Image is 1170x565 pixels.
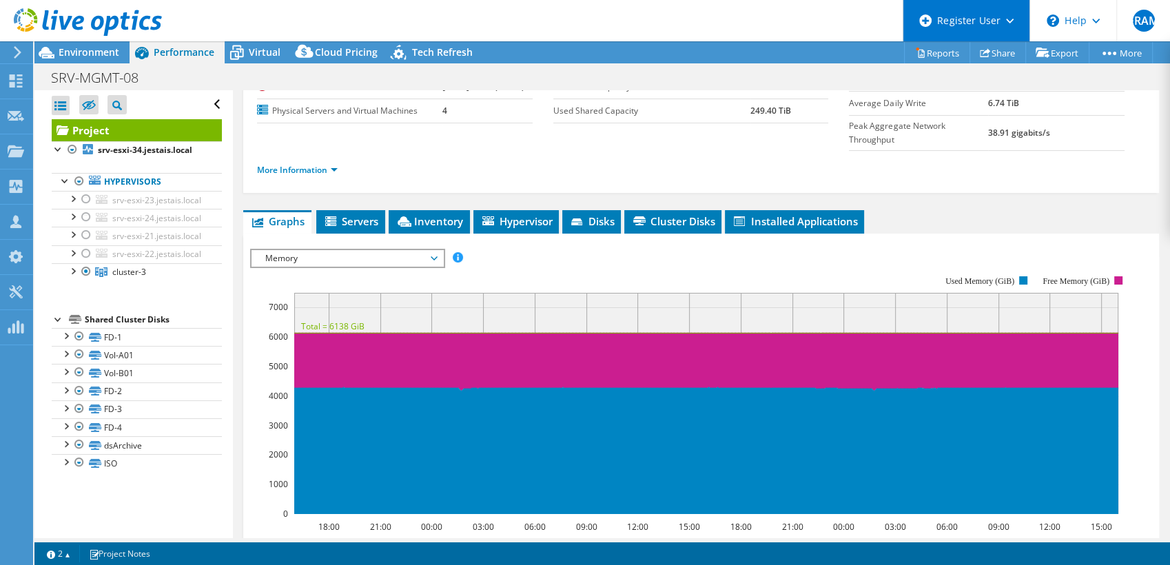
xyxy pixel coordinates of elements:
a: Project [52,119,222,141]
svg: \n [1047,14,1059,27]
text: 18:00 [730,521,752,533]
text: 0 [283,508,288,520]
text: 5000 [269,360,288,372]
span: Environment [59,45,119,59]
a: Export [1025,42,1089,63]
a: Project Notes [79,545,160,562]
b: 4.00 GiB [750,81,783,92]
text: 15:00 [679,521,700,533]
span: Cluster Disks [631,214,715,228]
label: Physical Servers and Virtual Machines [257,104,442,118]
b: 4 [442,105,447,116]
text: 18:00 [318,521,340,533]
text: 4000 [269,390,288,402]
a: srv-esxi-34.jestais.local [52,141,222,159]
text: 7000 [269,301,288,313]
span: Cloud Pricing [315,45,378,59]
a: Share [969,42,1026,63]
text: 09:00 [988,521,1009,533]
span: srv-esxi-21.jestais.local [112,230,201,242]
span: srv-esxi-24.jestais.local [112,212,201,224]
span: cluster-3 [112,266,146,278]
a: FD-3 [52,400,222,418]
text: 00:00 [833,521,854,533]
b: 6.74 TiB [988,97,1019,109]
span: Tech Refresh [412,45,473,59]
span: Performance [154,45,214,59]
span: Inventory [396,214,463,228]
text: 06:00 [936,521,958,533]
text: 21:00 [782,521,803,533]
a: FD-4 [52,418,222,436]
h1: SRV-MGMT-08 [45,70,160,85]
text: 09:00 [576,521,597,533]
span: Disks [569,214,614,228]
text: 1000 [269,478,288,490]
text: 03:00 [473,521,494,533]
a: srv-esxi-21.jestais.local [52,227,222,245]
text: Used Memory (GiB) [945,276,1014,286]
text: 12:00 [627,521,648,533]
a: FD-1 [52,328,222,346]
a: Hypervisors [52,173,222,191]
span: Hypervisor [480,214,552,228]
a: Vol-B01 [52,364,222,382]
span: srv-esxi-22.jestais.local [112,248,201,260]
text: Total = 6138 GiB [301,320,365,332]
text: 03:00 [885,521,906,533]
label: Used Shared Capacity [553,104,750,118]
b: [DATE] 16:00 (-04:00) [442,81,524,92]
a: ISO [52,454,222,472]
text: 2000 [269,449,288,460]
a: cluster-3 [52,263,222,281]
a: srv-esxi-23.jestais.local [52,191,222,209]
a: srv-esxi-22.jestais.local [52,245,222,263]
text: 06:00 [524,521,546,533]
a: More Information [257,164,338,176]
span: Virtual [249,45,280,59]
span: Graphs [250,214,305,228]
text: 12:00 [1039,521,1060,533]
span: Installed Applications [732,214,857,228]
text: 21:00 [370,521,391,533]
b: 38.91 gigabits/s [988,127,1050,138]
b: srv-esxi-34.jestais.local [98,144,192,156]
b: 249.40 TiB [750,105,791,116]
text: 6000 [269,331,288,342]
div: Shared Cluster Disks [85,311,222,328]
a: Reports [904,42,970,63]
label: Average Daily Write [849,96,988,110]
span: srv-esxi-23.jestais.local [112,194,201,206]
a: FD-2 [52,382,222,400]
text: 3000 [269,420,288,431]
a: 2 [37,545,80,562]
span: Memory [258,250,435,267]
text: 15:00 [1091,521,1112,533]
a: dsArchive [52,436,222,454]
a: More [1089,42,1153,63]
text: Free Memory (GiB) [1043,276,1110,286]
text: 00:00 [421,521,442,533]
label: Peak Aggregate Network Throughput [849,119,988,147]
a: Vol-A01 [52,346,222,364]
span: ERAM [1133,10,1155,32]
span: Servers [323,214,378,228]
a: srv-esxi-24.jestais.local [52,209,222,227]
